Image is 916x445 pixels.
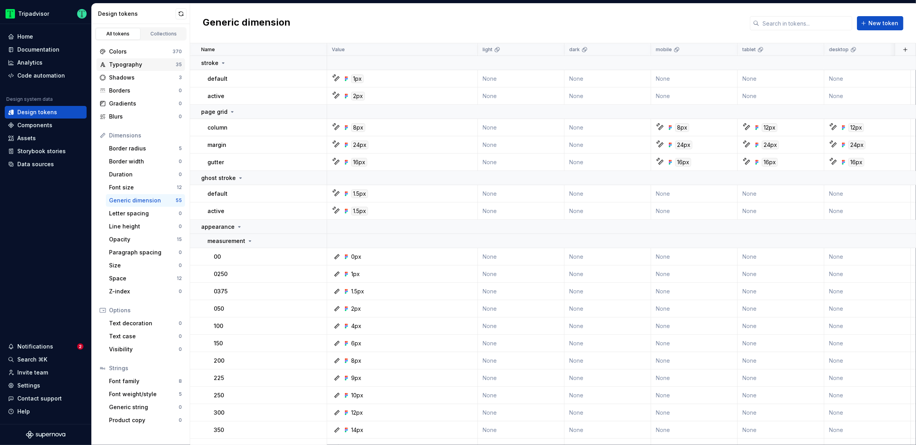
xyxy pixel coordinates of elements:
a: Documentation [5,43,87,56]
td: None [478,119,564,136]
div: 12px [762,123,777,132]
td: None [564,136,651,154]
div: 24px [675,141,692,149]
p: appearance [201,223,235,231]
td: None [651,300,738,317]
div: 55 [176,197,182,204]
p: dark [569,46,580,53]
img: Thomas Dittmer [77,9,87,19]
td: None [564,300,651,317]
div: 0 [179,262,182,269]
a: Colors370 [96,45,185,58]
td: None [478,421,564,439]
div: 0 [179,417,182,423]
td: None [738,87,824,105]
td: None [564,369,651,387]
p: gutter [207,158,224,166]
td: None [651,185,738,202]
td: None [478,335,564,352]
div: 24px [351,141,368,149]
td: None [564,404,651,421]
p: margin [207,141,226,149]
td: None [651,387,738,404]
div: Text case [109,332,179,340]
td: None [651,317,738,335]
td: None [738,404,824,421]
td: None [738,352,824,369]
td: None [738,248,824,265]
a: Text case0 [106,330,185,343]
td: None [478,136,564,154]
div: 12 [177,184,182,191]
td: None [824,283,911,300]
td: None [738,283,824,300]
p: default [207,190,228,198]
td: None [824,202,911,220]
div: Shadows [109,74,179,82]
div: Line height [109,222,179,230]
td: None [651,248,738,265]
div: Z-index [109,287,179,295]
a: Analytics [5,56,87,69]
td: None [564,248,651,265]
td: None [651,335,738,352]
div: 0 [179,320,182,326]
div: 0 [179,158,182,165]
div: 0 [179,249,182,256]
div: Blurs [109,113,179,121]
td: None [651,369,738,387]
div: 1.5px [351,287,364,295]
p: 250 [214,391,224,399]
p: 050 [214,305,224,313]
div: 0 [179,100,182,107]
div: Typography [109,61,176,69]
td: None [824,317,911,335]
a: Font weight/style5 [106,388,185,400]
div: 12px [848,123,864,132]
td: None [564,119,651,136]
div: 16px [848,158,864,167]
td: None [651,265,738,283]
a: Components [5,119,87,132]
div: Text decoration [109,319,179,327]
a: Text decoration0 [106,317,185,330]
p: 300 [214,409,224,417]
div: 1.5px [351,207,368,215]
a: Duration0 [106,168,185,181]
span: 2 [77,343,83,350]
a: Storybook stories [5,145,87,158]
div: Assets [17,134,36,142]
div: 370 [172,48,182,55]
div: Product copy [109,416,179,424]
p: desktop [829,46,849,53]
div: 15 [177,236,182,243]
div: Strings [109,364,182,372]
div: Border radius [109,145,179,152]
a: Visibility0 [106,343,185,356]
div: 0 [179,87,182,94]
div: 0 [179,171,182,178]
div: 8px [351,123,365,132]
div: 9px [351,374,361,382]
td: None [738,369,824,387]
td: None [738,387,824,404]
p: column [207,124,228,132]
div: Storybook stories [17,147,66,155]
td: None [564,352,651,369]
div: Documentation [17,46,59,54]
div: 0 [179,210,182,217]
td: None [564,185,651,202]
div: Analytics [17,59,43,67]
p: 200 [214,357,224,365]
div: Components [17,121,52,129]
td: None [824,352,911,369]
a: Typography35 [96,58,185,71]
div: Font size [109,184,177,191]
td: None [651,421,738,439]
td: None [478,369,564,387]
p: 225 [214,374,224,382]
a: Home [5,30,87,43]
div: 3 [179,74,182,81]
span: New token [868,19,898,27]
td: None [824,265,911,283]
